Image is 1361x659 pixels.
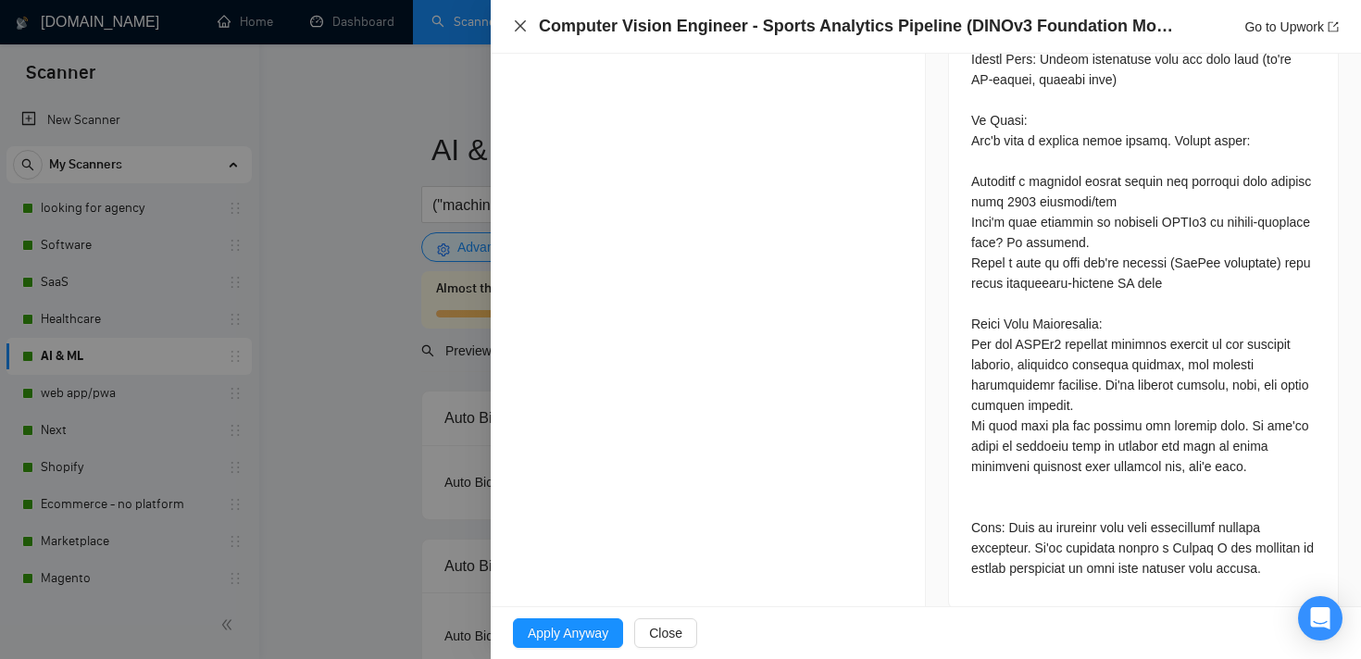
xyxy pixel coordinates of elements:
span: Close [649,623,682,643]
span: Apply Anyway [528,623,608,643]
span: close [513,19,528,33]
button: Apply Anyway [513,618,623,648]
button: Close [513,19,528,34]
h4: Computer Vision Engineer - Sports Analytics Pipeline (DINOv3 Foundation Models & Production CV) [539,15,1178,38]
span: export [1328,21,1339,32]
button: Close [634,618,697,648]
div: Open Intercom Messenger [1298,596,1342,640]
a: Go to Upworkexport [1244,19,1339,34]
